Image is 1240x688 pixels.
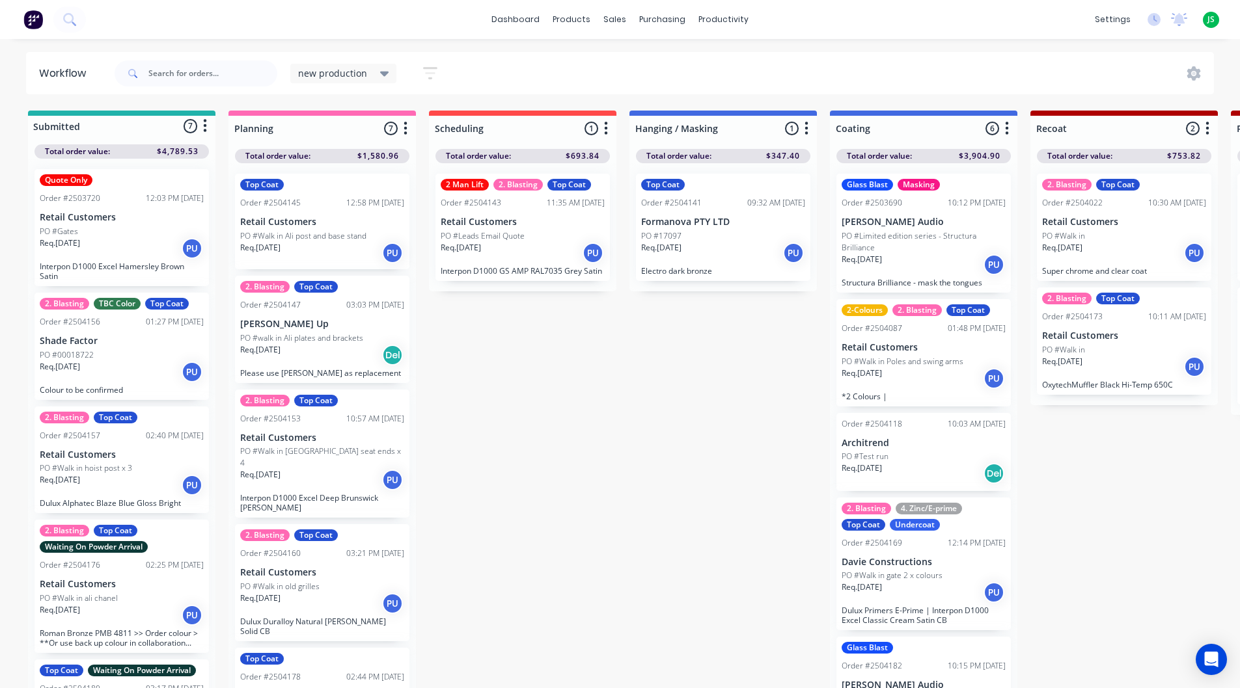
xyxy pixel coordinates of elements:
[240,242,281,254] p: Req. [DATE]
[235,390,409,518] div: 2. BlastingTop CoatOrder #250415310:57 AM [DATE]Retail CustomersPO #Walk in [GEOGRAPHIC_DATA] sea...
[40,449,204,460] p: Retail Customers
[1042,197,1103,209] div: Order #2504022
[40,559,100,571] div: Order #2504176
[298,66,367,80] span: new production
[984,368,1004,389] div: PU
[240,332,363,344] p: PO #walk in Ali plates and brackets
[1088,10,1137,29] div: settings
[441,242,481,254] p: Req. [DATE]
[842,519,885,531] div: Top Coat
[641,242,682,254] p: Req. [DATE]
[842,197,902,209] div: Order #2503690
[240,469,281,481] p: Req. [DATE]
[94,298,141,310] div: TBC Color
[40,462,132,474] p: PO #Walk in hoist post x 3
[446,150,511,162] span: Total order value:
[40,174,92,186] div: Quote Only
[40,474,80,486] p: Req. [DATE]
[692,10,755,29] div: productivity
[842,438,1006,449] p: Architrend
[948,418,1006,430] div: 10:03 AM [DATE]
[1196,644,1227,675] div: Open Intercom Messenger
[40,525,89,536] div: 2. Blasting
[842,367,882,379] p: Req. [DATE]
[783,243,804,263] div: PU
[842,254,882,265] p: Req. [DATE]
[40,336,204,347] p: Shade Factor
[641,266,805,276] p: Electro dark bronze
[766,150,800,162] span: $347.40
[240,319,404,330] p: [PERSON_NAME] Up
[485,10,546,29] a: dashboard
[641,197,702,209] div: Order #2504141
[346,413,404,425] div: 10:57 AM [DATE]
[566,150,599,162] span: $693.84
[1042,311,1103,323] div: Order #2504173
[842,462,882,474] p: Req. [DATE]
[842,356,963,367] p: PO #Walk in Poles and swing arms
[240,548,301,559] div: Order #2504160
[40,412,89,423] div: 2. Blasting
[842,557,1006,568] p: Davie Constructions
[898,179,940,191] div: Masking
[382,345,403,365] div: Del
[240,671,301,683] div: Order #2504178
[948,660,1006,672] div: 10:15 PM [DATE]
[357,150,399,162] span: $1,580.96
[842,179,893,191] div: Glass Blast
[40,628,204,648] p: Roman Bronze PMB 4811 >> Order colour > **Or use back up colour in collaboration note.
[435,174,610,281] div: 2 Man Lift2. BlastingTop CoatOrder #250414311:35 AM [DATE]Retail CustomersPO #Leads Email QuoteRe...
[1042,293,1092,304] div: 2. Blasting
[346,671,404,683] div: 02:44 PM [DATE]
[294,529,338,541] div: Top Coat
[40,498,204,508] p: Dulux Alphatec Blaze Blue Gloss Bright
[1037,174,1211,281] div: 2. BlastingTop CoatOrder #250402210:30 AM [DATE]Retail CustomersPO #Walk inReq.[DATE]PUSuper chro...
[842,278,1006,287] p: Structura Brilliance - mask the tongues
[40,226,78,237] p: PO #Gates
[842,503,891,514] div: 2. Blasting
[1184,356,1205,377] div: PU
[842,451,889,462] p: PO #Test run
[948,537,1006,549] div: 12:14 PM [DATE]
[240,217,404,228] p: Retail Customers
[847,150,912,162] span: Total order value:
[842,642,893,654] div: Glass Blast
[984,463,1004,484] div: Del
[240,445,404,469] p: PO #Walk in [GEOGRAPHIC_DATA] seat ends x 4
[641,217,805,228] p: Formanova PTY LTD
[240,344,281,356] p: Req. [DATE]
[40,541,148,553] div: Waiting On Powder Arrival
[40,579,204,590] p: Retail Customers
[842,342,1006,353] p: Retail Customers
[146,430,204,442] div: 02:40 PM [DATE]
[1207,14,1215,25] span: JS
[240,179,284,191] div: Top Coat
[493,179,543,191] div: 2. Blasting
[23,10,43,29] img: Factory
[1042,217,1206,228] p: Retail Customers
[842,230,1006,254] p: PO #Limited edition series - Structura Brilliance
[1184,243,1205,263] div: PU
[40,604,80,616] p: Req. [DATE]
[1042,242,1082,254] p: Req. [DATE]
[641,179,685,191] div: Top Coat
[1042,230,1085,242] p: PO #Walk in
[240,281,290,293] div: 2. Blasting
[547,179,591,191] div: Top Coat
[948,197,1006,209] div: 10:12 PM [DATE]
[40,385,204,395] p: Colour to be confirmed
[94,412,137,423] div: Top Coat
[1042,330,1206,341] p: Retail Customers
[240,432,404,443] p: Retail Customers
[1042,179,1092,191] div: 2. Blasting
[842,581,882,593] p: Req. [DATE]
[240,368,404,378] p: Please use [PERSON_NAME] as replacement
[836,413,1011,491] div: Order #250411810:03 AM [DATE]ArchitrendPO #Test runReq.[DATE]Del
[547,197,605,209] div: 11:35 AM [DATE]
[1148,311,1206,323] div: 10:11 AM [DATE]
[946,304,990,316] div: Top Coat
[40,192,100,204] div: Order #2503720
[235,524,409,641] div: 2. BlastingTop CoatOrder #250416003:21 PM [DATE]Retail CustomersPO #Walk in old grillesReq.[DATE]...
[346,299,404,311] div: 03:03 PM [DATE]
[182,362,202,382] div: PU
